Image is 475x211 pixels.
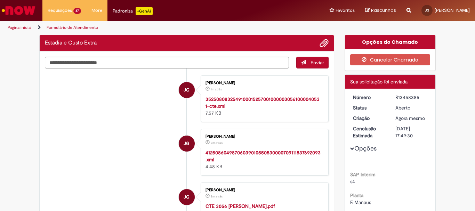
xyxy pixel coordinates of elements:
div: [PERSON_NAME] [206,81,321,85]
a: CTE 3056 [PERSON_NAME].pdf [206,203,275,209]
div: [PERSON_NAME] [206,135,321,139]
a: 35250808325491000152570010000030561000040531-cte.xml [206,96,320,109]
a: Página inicial [8,25,32,30]
span: Enviar [311,59,324,66]
time: 28/08/2025 14:49:26 [395,115,425,121]
a: Formulário de Atendimento [47,25,98,30]
span: JG [184,189,190,205]
span: More [91,7,102,14]
a: 41250860498706039010550530000709111837692093.xml [206,149,321,163]
p: +GenAi [136,7,153,15]
span: JG [184,135,190,152]
time: 28/08/2025 14:48:00 [211,194,223,198]
div: 28/08/2025 14:49:26 [395,115,428,122]
span: Favoritos [336,7,355,14]
span: Agora mesmo [395,115,425,121]
dt: Número [348,94,391,101]
dt: Criação [348,115,391,122]
ul: Trilhas de página [5,21,312,34]
button: Adicionar anexos [320,39,329,48]
span: Requisições [48,7,72,14]
div: R13458385 [395,94,428,101]
span: [PERSON_NAME] [435,7,470,13]
span: s4 [350,178,355,185]
div: [DATE] 17:49:30 [395,125,428,139]
textarea: Digite sua mensagem aqui... [45,57,289,68]
b: Planta [350,192,363,198]
div: JULIO DE SOUZA GARCIA [179,136,195,152]
time: 28/08/2025 14:48:08 [211,141,223,145]
dt: Status [348,104,391,111]
button: Enviar [296,57,329,68]
span: 47 [73,8,81,14]
span: 1m atrás [211,87,222,91]
div: Aberto [395,104,428,111]
h2: Estadia e Custo Extra Histórico de tíquete [45,40,97,46]
span: 2m atrás [211,194,223,198]
div: [PERSON_NAME] [206,188,321,192]
span: JG [425,8,429,13]
div: 4.48 KB [206,149,321,170]
button: Cancelar Chamado [350,54,430,65]
div: 7.57 KB [206,96,321,116]
div: Opções do Chamado [345,35,436,49]
span: Sua solicitação foi enviada [350,79,408,85]
dt: Conclusão Estimada [348,125,391,139]
b: SAP Interim [350,171,376,178]
span: JG [184,82,190,98]
time: 28/08/2025 14:48:14 [211,87,222,91]
span: F. Manaus [350,199,371,205]
a: Rascunhos [365,7,396,14]
span: Rascunhos [371,7,396,14]
div: Padroniza [113,7,153,15]
div: JULIO DE SOUZA GARCIA [179,189,195,205]
div: JULIO DE SOUZA GARCIA [179,82,195,98]
img: ServiceNow [1,3,37,17]
span: 2m atrás [211,141,223,145]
